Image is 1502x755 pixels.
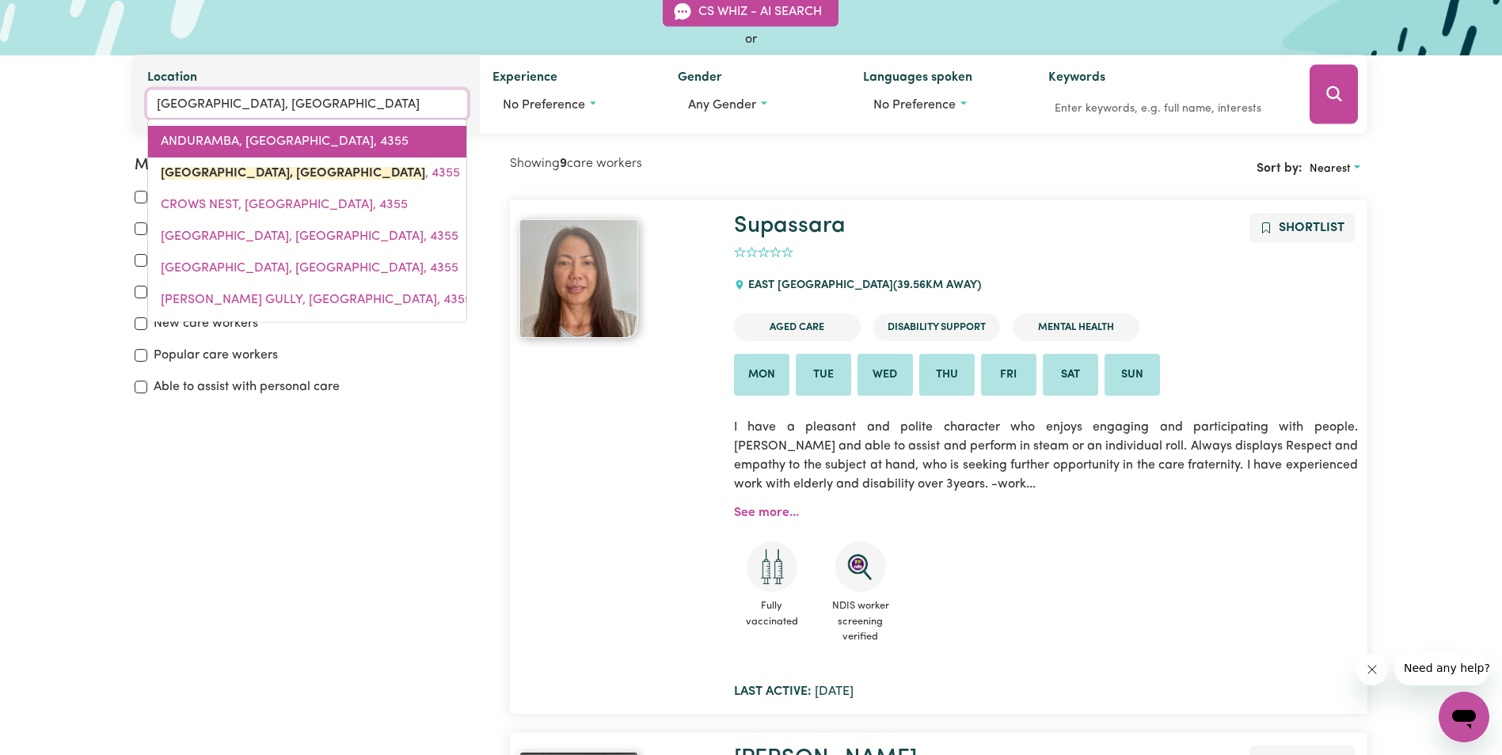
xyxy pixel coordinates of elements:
label: Able to assist with personal care [154,377,340,396]
a: EMU CREEK, Queensland, 4355 [148,221,466,252]
a: CROWS NEST, Queensland, 4355 [148,189,466,221]
button: Search [1310,65,1358,124]
iframe: Message from company [1394,651,1489,685]
iframe: Close message [1356,654,1388,685]
p: I have a pleasant and polite character who enjoys engaging and participating with people. [PERSON... [734,408,1358,503]
button: Worker gender preference [678,90,838,120]
label: Keywords [1048,68,1105,90]
input: Enter keywords, e.g. full name, interests [1048,97,1288,121]
label: Gender [678,68,722,90]
span: [DATE] [734,685,854,698]
span: ( 39.56 km away) [893,279,981,291]
span: NDIS worker screening verified [823,592,899,651]
li: Available on Tue [796,354,851,396]
button: Add to shortlist [1249,213,1355,243]
span: ANDURAMBA, [GEOGRAPHIC_DATA], 4355 [161,135,409,148]
label: Languages spoken [863,68,972,90]
li: Mental Health [1013,313,1139,341]
label: Experience [492,68,557,90]
span: No preference [873,99,956,112]
a: Supassara [734,214,846,237]
img: Care and support worker has received 2 doses of COVID-19 vaccine [747,541,797,592]
mark: [GEOGRAPHIC_DATA], [GEOGRAPHIC_DATA] [161,167,425,180]
span: CROWS NEST, [GEOGRAPHIC_DATA], 4355 [161,199,408,211]
img: View Supassara's profile [519,219,638,338]
span: [GEOGRAPHIC_DATA], [GEOGRAPHIC_DATA], 4355 [161,230,458,243]
span: Sort by: [1257,162,1302,175]
div: add rating by typing an integer from 0 to 5 or pressing arrow keys [734,244,793,262]
div: or [135,30,1367,49]
li: Available on Wed [857,354,913,396]
a: See more... [734,506,799,519]
a: GLENAVEN, Queensland, 4355 [148,252,466,284]
span: Any gender [688,99,756,112]
button: Worker language preferences [863,90,1023,120]
a: Supassara [519,219,715,338]
li: Available on Sun [1105,354,1160,396]
span: Fully vaccinated [734,592,810,635]
span: Need any help? [10,11,96,24]
label: Popular care workers [154,346,278,365]
li: Aged Care [734,313,861,341]
b: Last active: [734,685,812,698]
img: NDIS Worker Screening Verified [835,541,886,592]
button: Sort search results [1302,157,1367,181]
input: Enter a suburb [147,90,467,119]
a: CRESSBROOK CREEK, Queensland, 4355 [148,157,466,189]
div: EAST [GEOGRAPHIC_DATA] [734,264,991,307]
span: Shortlist [1279,222,1344,234]
li: Available on Thu [919,354,975,396]
a: JONES GULLY, Queensland, 4355 [148,284,466,316]
span: [GEOGRAPHIC_DATA], [GEOGRAPHIC_DATA], 4355 [161,262,458,275]
h2: Showing care workers [510,157,938,172]
iframe: Button to launch messaging window [1439,692,1489,742]
li: Available on Mon [734,354,789,396]
li: Disability Support [873,313,1000,341]
span: Nearest [1310,163,1351,175]
li: Available on Fri [981,354,1036,396]
label: New care workers [154,314,258,333]
span: [PERSON_NAME] GULLY, [GEOGRAPHIC_DATA], 4355 [161,294,472,306]
li: Available on Sat [1043,354,1098,396]
b: 9 [560,157,567,170]
button: Worker experience options [492,90,652,120]
span: , 4355 [161,167,460,180]
span: No preference [503,99,585,112]
a: ANDURAMBA, Queensland, 4355 [148,126,466,157]
div: menu-options [147,119,467,323]
label: Location [147,68,197,90]
h2: More filters: [135,157,491,175]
